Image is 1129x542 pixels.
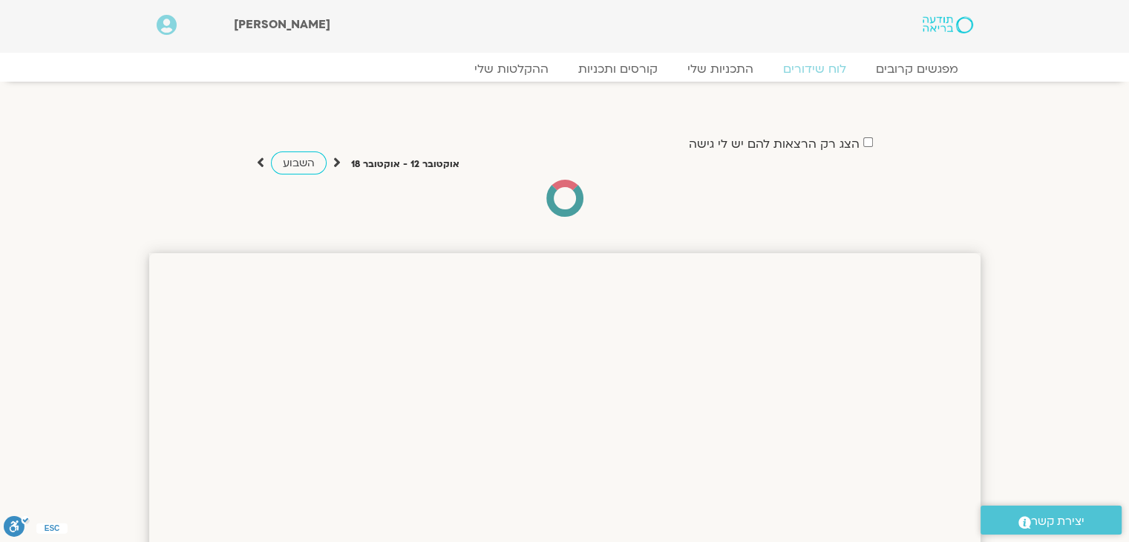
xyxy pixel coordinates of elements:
[861,62,973,76] a: מפגשים קרובים
[768,62,861,76] a: לוח שידורים
[157,62,973,76] nav: Menu
[351,157,459,172] p: אוקטובר 12 - אוקטובר 18
[234,16,330,33] span: [PERSON_NAME]
[271,151,327,174] a: השבוע
[981,506,1122,535] a: יצירת קשר
[563,62,673,76] a: קורסים ותכניות
[689,137,860,151] label: הצג רק הרצאות להם יש לי גישה
[1031,512,1084,532] span: יצירת קשר
[459,62,563,76] a: ההקלטות שלי
[673,62,768,76] a: התכניות שלי
[283,156,315,170] span: השבוע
